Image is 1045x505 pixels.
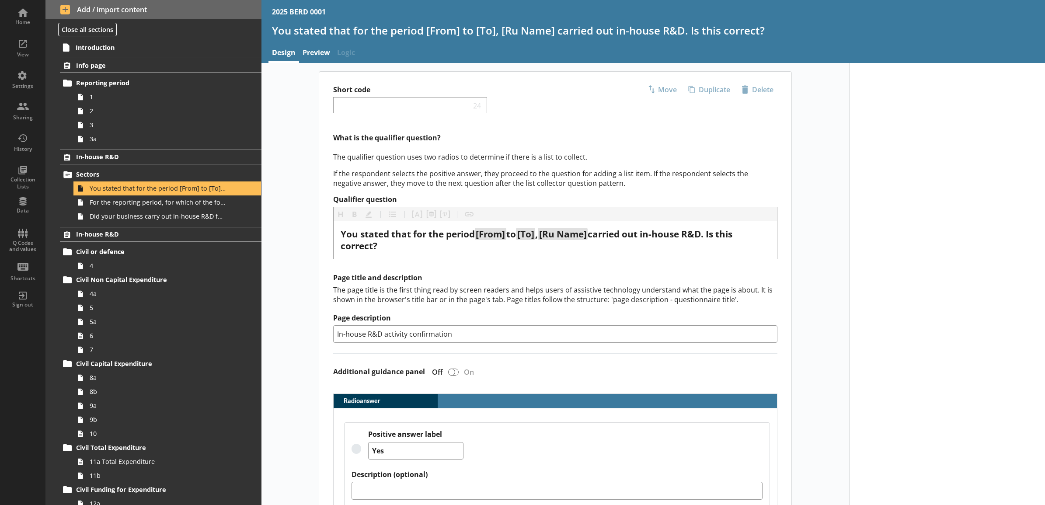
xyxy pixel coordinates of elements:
[73,259,261,273] a: 4
[90,387,226,396] span: 8b
[76,247,222,256] span: Civil or defence
[60,76,261,90] a: Reporting period
[341,228,735,252] span: carried out in-house R&D. Is this correct?
[73,427,261,441] a: 10
[425,367,446,377] div: Off
[64,357,261,441] li: Civil Capital Expenditure8a8b9a9b10
[535,228,538,240] span: ,
[90,457,226,466] span: 11a Total Expenditure
[90,198,226,206] span: For the reporting period, for which of the following product codes has your business carried out ...
[90,184,226,192] span: You stated that for the period [From] to [To], [Ru Name] carried out in-house R&D. Is this correct?
[76,61,222,70] span: Info page
[90,93,226,101] span: 1
[73,315,261,329] a: 5a
[272,7,326,17] div: 2025 BERD 0001
[7,275,38,282] div: Shortcuts
[333,133,777,143] h2: What is the qualifier question?
[76,170,222,178] span: Sectors
[90,212,226,220] span: Did your business carry out in-house R&D for any other product codes?
[73,195,261,209] a: For the reporting period, for which of the following product codes has your business carried out ...
[76,359,222,368] span: Civil Capital Expenditure
[460,367,481,377] div: On
[73,343,261,357] a: 7
[90,261,226,270] span: 4
[517,228,534,240] span: [To]
[73,181,261,195] a: You stated that for the period [From] to [To], [Ru Name] carried out in-house R&D. Is this correct?
[76,230,222,238] span: In-house R&D
[90,135,226,143] span: 3a
[476,228,505,240] span: [From]
[7,83,38,90] div: Settings
[73,301,261,315] a: 5
[60,357,261,371] a: Civil Capital Expenditure
[76,79,222,87] span: Reporting period
[352,470,763,479] label: Description (optional)
[73,118,261,132] a: 3
[73,413,261,427] a: 9b
[60,441,261,455] a: Civil Total Expenditure
[64,441,261,483] li: Civil Total Expenditure11a Total Expenditure11b
[90,317,226,326] span: 5a
[60,245,261,259] a: Civil or defence
[60,227,261,242] a: In-house R&D
[45,150,261,223] li: In-house R&DSectorsYou stated that for the period [From] to [To], [Ru Name] carried out in-house ...
[471,101,483,109] span: 24
[7,114,38,121] div: Sharing
[368,442,463,460] textarea: Yes
[73,90,261,104] a: 1
[73,385,261,399] a: 8b
[64,76,261,146] li: Reporting period1233a
[333,273,777,282] h2: Page title and description
[90,401,226,410] span: 9a
[64,167,261,223] li: SectorsYou stated that for the period [From] to [To], [Ru Name] carried out in-house R&D. Is this...
[7,176,38,190] div: Collection Lists
[60,273,261,287] a: Civil Non Capital Expenditure
[90,429,226,438] span: 10
[76,153,222,161] span: In-house R&D
[60,58,261,73] a: Info page
[73,209,261,223] a: Did your business carry out in-house R&D for any other product codes?
[268,44,299,63] a: Design
[333,195,777,204] label: Qualifier question
[368,430,463,439] label: Positive answer label
[506,228,516,240] span: to
[90,303,226,312] span: 5
[60,150,261,164] a: In-house R&D
[341,228,475,240] span: You stated that for the period
[73,287,261,301] a: 4a
[73,469,261,483] a: 11b
[60,483,261,497] a: Civil Funding for Expenditure
[539,228,587,240] span: [Ru Name]
[76,275,222,284] span: Civil Non Capital Expenditure
[73,399,261,413] a: 9a
[60,5,247,14] span: Add / import content
[90,331,226,340] span: 6
[76,43,222,52] span: Introduction
[333,169,777,188] p: If the respondent selects the positive answer, they proceed to the question for adding a list ite...
[334,44,359,63] span: Logic
[90,373,226,382] span: 8a
[90,345,226,354] span: 7
[73,371,261,385] a: 8a
[90,471,226,480] span: 11b
[272,24,1035,37] h1: You stated that for the period [From] to [To], [Ru Name] carried out in-house R&D. Is this correct?
[90,415,226,424] span: 9b
[7,146,38,153] div: History
[333,367,425,376] label: Additional guidance panel
[60,167,261,181] a: Sectors
[90,289,226,298] span: 4a
[90,121,226,129] span: 3
[333,364,777,380] div: Additional guidance panel
[58,23,117,36] button: Close all sections
[7,207,38,214] div: Data
[76,485,222,494] span: Civil Funding for Expenditure
[7,51,38,58] div: View
[64,273,261,357] li: Civil Non Capital Expenditure4a55a67
[333,85,555,94] label: Short code
[90,107,226,115] span: 2
[73,132,261,146] a: 3a
[64,245,261,273] li: Civil or defence4
[76,443,222,452] span: Civil Total Expenditure
[7,301,38,308] div: Sign out
[7,240,38,253] div: Q Codes and values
